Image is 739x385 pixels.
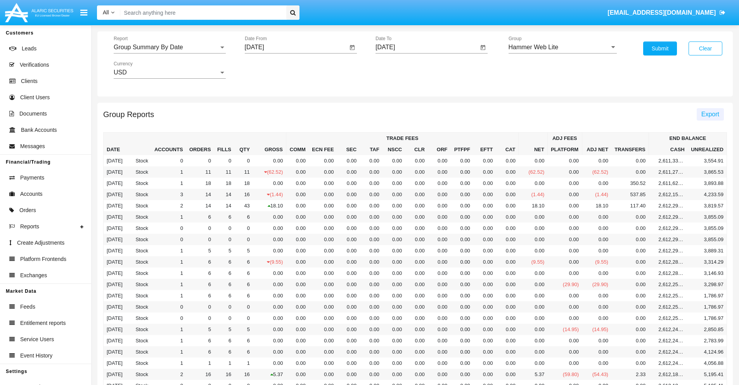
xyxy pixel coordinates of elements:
td: 0.00 [496,178,519,189]
span: Entitlement reports [20,319,66,327]
th: Qty [234,133,253,155]
td: 0.00 [286,166,309,178]
span: Leads [22,45,36,53]
span: Documents [19,110,47,118]
td: 0.00 [286,234,309,245]
td: 0.00 [382,245,405,256]
td: 0.00 [405,189,428,200]
span: Export [701,111,719,117]
td: 0.00 [547,166,582,178]
td: 0.00 [473,166,496,178]
td: 3,893.88 [688,178,727,189]
button: Submit [643,41,677,55]
td: 0.00 [450,166,473,178]
th: Cash [649,144,687,155]
td: 6 [234,268,253,279]
td: 0 [234,234,253,245]
th: Date [104,133,126,155]
td: 0.00 [547,155,582,166]
td: 0.00 [428,223,451,234]
td: 1 [151,245,186,256]
td: 0.00 [450,256,473,268]
td: 0.00 [309,245,337,256]
td: 18.10 [253,200,286,211]
td: 0.00 [286,223,309,234]
td: 0.00 [337,166,360,178]
td: 0.00 [611,155,649,166]
img: Logo image [4,1,74,24]
td: 0.00 [337,256,360,268]
td: (62.52) [582,166,611,178]
th: Ecn Fee [309,144,337,155]
td: 0.00 [382,211,405,223]
td: [DATE] [104,200,126,211]
td: 0.00 [253,155,286,166]
td: [DATE] [104,223,126,234]
td: 0.00 [360,268,382,279]
td: 0.00 [450,211,473,223]
td: 0.00 [473,256,496,268]
td: 0.00 [360,155,382,166]
td: 0.00 [428,256,451,268]
td: 0.00 [382,189,405,200]
td: 18 [214,178,234,189]
td: 0.00 [547,200,582,211]
td: 0.00 [450,234,473,245]
td: 0.00 [428,189,451,200]
td: 1 [151,211,186,223]
td: 4,233.59 [688,189,727,200]
td: 0.00 [547,211,582,223]
td: 14 [186,189,214,200]
td: 0.00 [286,211,309,223]
th: platform [547,144,582,155]
th: ORF [428,144,451,155]
th: Net [519,133,548,155]
td: [DATE] [104,155,126,166]
td: 0.00 [286,268,309,279]
td: 3,314.29 [688,256,727,268]
td: 11 [234,166,253,178]
th: Orders [186,133,214,155]
td: 2,612,294.59 [649,211,687,223]
td: 2,612,294.59 [649,223,687,234]
td: 0.00 [405,178,428,189]
td: 18.10 [519,200,548,211]
td: 6 [234,256,253,268]
td: 0.00 [496,166,519,178]
td: 0.00 [337,211,360,223]
td: 0.00 [309,211,337,223]
th: Accounts [151,133,186,155]
th: Adj Fees [547,133,582,144]
td: 0.00 [360,166,382,178]
td: 0.00 [405,211,428,223]
td: [DATE] [104,234,126,245]
td: (9.55) [582,256,611,268]
th: EFTT [473,144,496,155]
th: Trade Fees [286,133,519,144]
td: 16 [234,189,253,200]
td: 0.00 [611,166,649,178]
td: 0.00 [405,155,428,166]
td: 2,612,285.04 [649,256,687,268]
td: 0.00 [337,245,360,256]
td: 0.00 [382,234,405,245]
td: [DATE] [104,166,126,178]
td: 1 [151,166,186,178]
td: 0.00 [496,245,519,256]
td: 0.00 [382,155,405,166]
td: 0.00 [382,223,405,234]
td: 0.00 [547,245,582,256]
td: 18 [186,178,214,189]
td: 0.00 [547,178,582,189]
td: 0 [186,223,214,234]
td: 3 [151,189,186,200]
span: Exchanges [20,271,47,280]
th: CAT [496,144,519,155]
td: 2,611,334.68 [649,155,687,166]
td: 0.00 [519,211,548,223]
td: 0.00 [253,234,286,245]
td: 0 [151,155,186,166]
span: Group Summary By Date [114,44,183,50]
button: Clear [689,41,722,55]
td: [DATE] [104,245,126,256]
